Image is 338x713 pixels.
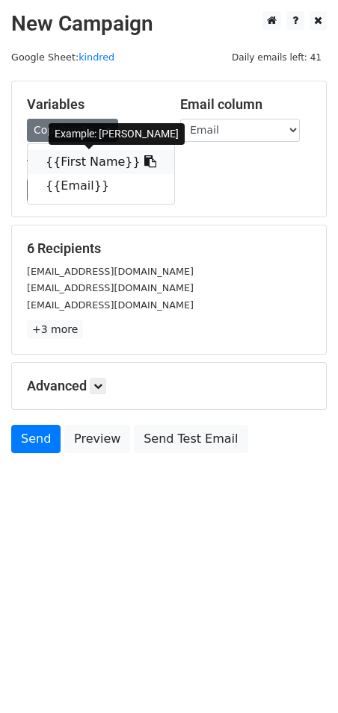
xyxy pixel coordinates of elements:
a: +3 more [27,320,83,339]
iframe: Chat Widget [263,641,338,713]
a: Preview [64,425,130,453]
a: {{First Name}} [28,150,174,174]
h5: Variables [27,96,158,113]
a: Daily emails left: 41 [227,52,327,63]
a: kindred [79,52,114,63]
small: [EMAIL_ADDRESS][DOMAIN_NAME] [27,282,194,293]
small: [EMAIL_ADDRESS][DOMAIN_NAME] [27,299,194,311]
small: [EMAIL_ADDRESS][DOMAIN_NAME] [27,266,194,277]
small: Google Sheet: [11,52,114,63]
h5: Advanced [27,378,311,394]
h5: Email column [180,96,311,113]
span: Daily emails left: 41 [227,49,327,66]
a: {{Email}} [28,174,174,198]
div: Example: [PERSON_NAME] [49,123,185,145]
h2: New Campaign [11,11,327,37]
h5: 6 Recipients [27,240,311,257]
a: Send [11,425,61,453]
a: Send Test Email [134,425,248,453]
a: Copy/paste... [27,119,118,142]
